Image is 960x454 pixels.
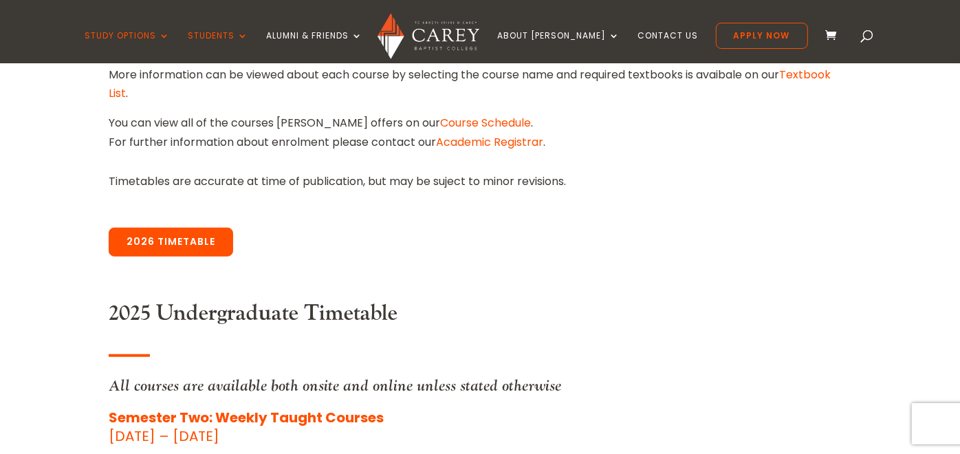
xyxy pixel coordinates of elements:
p: Timetables are accurate at time of publication, but may be suject to minor revisions. [109,172,851,191]
a: Students [188,31,248,63]
em: All courses are available both onsite and online unless stated otherwise [109,376,561,396]
a: Apply Now [716,23,808,49]
a: Alumni & Friends [266,31,362,63]
p: You can view all of the courses [PERSON_NAME] offers on our . For further information about enrol... [109,113,851,151]
p: [DATE] – [DATE] [109,409,851,446]
a: Course Schedule [440,115,531,131]
a: 2026 Timetable [109,228,233,257]
a: Study Options [85,31,170,63]
a: Contact Us [637,31,698,63]
a: About [PERSON_NAME] [497,31,620,63]
a: Academic Registrar [436,134,543,150]
strong: Semester Two: Weekly Taught Courses [109,408,384,427]
p: More information can be viewed about each course by selecting the course name and required textbo... [109,65,851,113]
img: Carey Baptist College [378,13,479,59]
h3: 2025 Undergraduate Timetable [109,301,851,334]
